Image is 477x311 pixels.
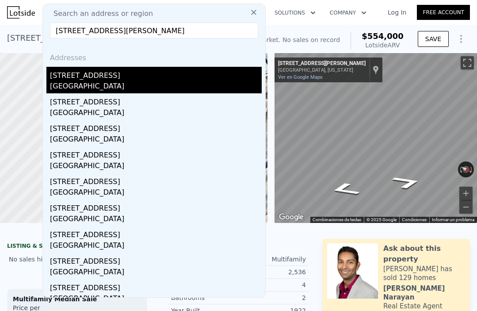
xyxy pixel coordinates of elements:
[452,30,470,48] button: Show Options
[362,31,404,41] span: $554,000
[418,31,449,47] button: SAVE
[7,242,147,251] div: LISTING & SALE HISTORY
[459,187,473,200] button: Acercar
[13,295,141,303] div: Multifamily Median Sale
[278,60,366,67] div: [STREET_ADDRESS][PERSON_NAME]
[50,67,262,81] div: [STREET_ADDRESS]
[459,200,473,214] button: Alejar
[50,187,262,200] div: [GEOGRAPHIC_DATA]
[50,120,262,134] div: [STREET_ADDRESS]
[278,74,323,80] a: Ver en Google Maps
[383,243,466,265] div: Ask about this property
[50,134,262,146] div: [GEOGRAPHIC_DATA]
[50,173,262,187] div: [STREET_ADDRESS]
[278,67,366,73] div: [GEOGRAPHIC_DATA], [US_STATE]
[383,265,466,282] div: [PERSON_NAME] has sold 129 homes
[239,268,306,276] div: 2,536
[461,56,474,69] button: Activar o desactivar la vista de pantalla completa
[383,302,443,311] div: Real Estate Agent
[171,293,239,302] div: Bathrooms
[50,214,262,226] div: [GEOGRAPHIC_DATA]
[458,161,463,177] button: Rotar en sentido antihorario
[373,65,379,75] a: Mostrar ubicación en el mapa
[239,255,306,264] div: Multifamily
[469,161,474,177] button: Rotar en el sentido de las manecillas del reloj
[402,217,427,222] a: Condiciones (se abre en una nueva pestaña)
[7,6,35,19] img: Lotside
[362,41,404,50] div: Lotside ARV
[50,200,262,214] div: [STREET_ADDRESS]
[267,5,323,21] button: Solutions
[50,161,262,173] div: [GEOGRAPHIC_DATA]
[7,32,232,44] div: [STREET_ADDRESS] , San Antonio , [GEOGRAPHIC_DATA] 78212
[46,8,153,19] span: Search an address or region
[246,35,340,44] div: Off Market. No sales on record
[457,163,474,177] button: Restablecer la vista
[50,23,258,38] input: Enter an address, city, region, neighborhood or zip code
[50,81,262,93] div: [GEOGRAPHIC_DATA]
[366,217,397,222] span: © 2025 Google
[380,172,435,192] path: Ir al noroeste, N Flores St
[239,280,306,289] div: 4
[50,253,262,267] div: [STREET_ADDRESS]
[50,93,262,108] div: [STREET_ADDRESS]
[417,5,470,20] a: Free Account
[50,267,262,279] div: [GEOGRAPHIC_DATA]
[50,146,262,161] div: [STREET_ADDRESS]
[7,251,147,267] div: No sales history record for this property.
[50,108,262,120] div: [GEOGRAPHIC_DATA]
[313,217,361,223] button: Combinaciones de teclas
[323,5,374,21] button: Company
[239,293,306,302] div: 2
[50,293,262,306] div: [GEOGRAPHIC_DATA]
[275,53,477,223] div: Mapa
[275,53,477,223] div: Street View
[432,217,474,222] a: Informar un problema
[383,284,466,302] div: [PERSON_NAME] Narayan
[317,179,372,199] path: Ir al sureste, N Flores St
[277,211,306,223] a: Abrir esta área en Google Maps (se abre en una ventana nueva)
[50,279,262,293] div: [STREET_ADDRESS]
[377,8,417,17] a: Log In
[277,211,306,223] img: Google
[50,226,262,240] div: [STREET_ADDRESS]
[50,240,262,253] div: [GEOGRAPHIC_DATA]
[46,46,262,67] div: Addresses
